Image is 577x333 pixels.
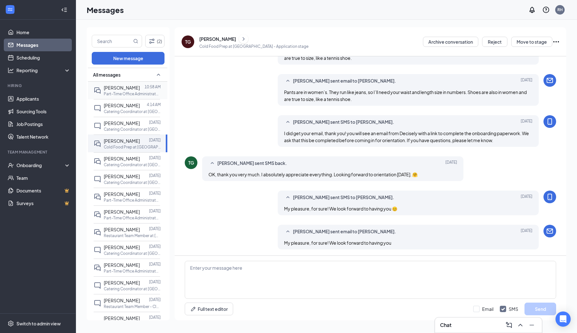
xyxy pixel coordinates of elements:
[284,240,391,246] span: My pleasure, for sure! We look forward to having you
[104,244,140,250] span: [PERSON_NAME]
[104,127,161,132] p: Catering Coordinator at [GEOGRAPHIC_DATA]
[104,180,161,185] p: Catering Coordinator at [GEOGRAPHIC_DATA]
[61,7,67,13] svg: Collapse
[16,320,61,327] div: Switch to admin view
[16,92,71,105] a: Applicants
[104,286,161,292] p: Catering Coordinator at [GEOGRAPHIC_DATA]
[94,104,101,112] svg: ChatInactive
[104,109,161,114] p: Catering Coordinator at [GEOGRAPHIC_DATA]
[104,85,140,91] span: [PERSON_NAME]
[104,91,161,97] p: Part-Time Office Administrator at [GEOGRAPHIC_DATA]
[546,118,554,125] svg: MobileSms
[94,193,101,201] svg: DoubleChat
[482,37,507,47] button: Reject
[149,155,161,160] p: [DATE]
[284,194,292,201] svg: SmallChevronUp
[16,197,71,210] a: SurveysCrown
[16,39,71,51] a: Messages
[239,34,248,44] button: ChevronRight
[104,173,140,179] span: [PERSON_NAME]
[104,103,140,108] span: [PERSON_NAME]
[546,193,554,201] svg: MobileSms
[94,264,101,272] svg: DoubleChat
[284,77,292,85] svg: SmallChevronUp
[149,315,161,320] p: [DATE]
[145,84,161,90] p: 10:58 AM
[445,160,457,167] span: [DATE]
[8,320,14,327] svg: Settings
[16,26,71,39] a: Home
[104,280,140,286] span: [PERSON_NAME]
[94,87,101,94] svg: DoubleChat
[527,320,537,330] button: Minimize
[293,77,396,85] span: [PERSON_NAME] sent email to [PERSON_NAME].
[521,77,532,85] span: [DATE]
[94,175,101,183] svg: ChatInactive
[104,233,161,238] p: Restaurant Team Member at [GEOGRAPHIC_DATA]
[511,37,552,47] button: Move to stage
[92,52,164,65] button: New message
[104,209,140,215] span: [PERSON_NAME]
[8,149,69,155] div: Team Management
[521,228,532,236] span: [DATE]
[94,211,101,218] svg: DoubleChat
[190,306,196,312] svg: Pen
[185,39,191,45] div: TG
[505,321,513,329] svg: ComposeMessage
[528,321,536,329] svg: Minimize
[552,38,560,46] svg: Ellipses
[149,173,161,178] p: [DATE]
[149,244,161,249] p: [DATE]
[104,191,140,197] span: [PERSON_NAME]
[188,160,194,166] div: TG
[92,35,132,47] input: Search
[94,122,101,130] svg: ChatInactive
[208,172,418,177] span: OK, thank you very much. I absolutely appreciate everything. Looking forward to orientation [DATE...
[185,303,233,315] button: Full text editorPen
[104,215,161,221] p: Part-Time Office Administrator at [GEOGRAPHIC_DATA]
[94,299,101,307] svg: ChatInactive
[16,67,71,73] div: Reporting
[16,130,71,143] a: Talent Network
[517,321,524,329] svg: ChevronUp
[145,35,164,47] button: Filter (2)
[149,191,161,196] p: [DATE]
[284,130,529,143] span: I did get your email, thank you! you will see an email from Decisely with a link to complete the ...
[155,71,162,79] svg: SmallChevronUp
[208,160,216,167] svg: SmallChevronUp
[133,39,138,44] svg: MagnifyingGlass
[8,83,69,88] div: Hiring
[94,282,101,289] svg: ChatInactive
[8,162,14,168] svg: UserCheck
[93,72,121,78] span: All messages
[524,303,556,315] button: Send
[149,208,161,214] p: [DATE]
[16,184,71,197] a: DocumentsCrown
[521,118,532,126] span: [DATE]
[284,89,527,102] span: Pants are in women’s. They run like jeans, so I’ll need your waist and length size in numbers. Sh...
[555,311,571,327] div: Open Intercom Messenger
[104,304,161,309] p: Restaurant Team Member - Closing Shift at [GEOGRAPHIC_DATA]
[240,35,247,43] svg: ChevronRight
[104,268,161,274] p: Part-Time Office Administrator at [GEOGRAPHIC_DATA]
[104,144,161,150] p: Cold Food Prep at [GEOGRAPHIC_DATA]
[104,298,140,303] span: [PERSON_NAME]
[94,140,101,148] svg: DoubleChat
[199,44,308,49] p: Cold Food Prep at [GEOGRAPHIC_DATA] - Application stage
[528,6,536,14] svg: Notifications
[546,77,554,84] svg: Email
[284,206,397,211] span: My pleasure, for sure! We look forward to having you 😊
[521,194,532,201] span: [DATE]
[423,37,478,47] button: Archive conversation
[557,7,563,12] div: RH
[104,315,140,328] span: [PERSON_NAME] [PERSON_NAME]
[16,118,71,130] a: Job Postings
[94,229,101,236] svg: DoubleChat
[440,322,451,329] h3: Chat
[16,105,71,118] a: Sourcing Tools
[104,198,161,203] p: Part-Time Office Administrator at [GEOGRAPHIC_DATA]
[104,120,140,126] span: [PERSON_NAME]
[284,118,292,126] svg: SmallChevronUp
[293,118,394,126] span: [PERSON_NAME] sent SMS to [PERSON_NAME].
[293,228,396,236] span: [PERSON_NAME] sent email to [PERSON_NAME].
